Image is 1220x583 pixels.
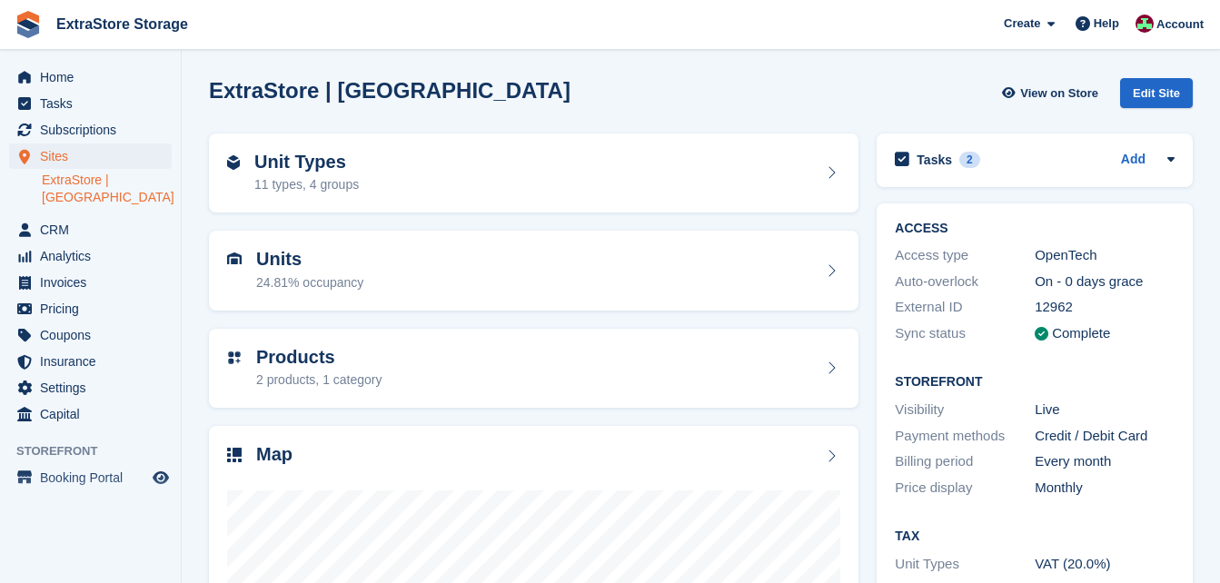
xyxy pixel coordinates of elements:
[895,529,1175,544] h2: Tax
[9,349,172,374] a: menu
[1094,15,1119,33] span: Help
[1035,554,1175,575] div: VAT (20.0%)
[1035,297,1175,318] div: 12962
[40,401,149,427] span: Capital
[9,217,172,242] a: menu
[9,465,172,490] a: menu
[209,78,570,103] h2: ExtraStore | [GEOGRAPHIC_DATA]
[9,243,172,269] a: menu
[1035,478,1175,499] div: Monthly
[209,329,858,409] a: Products 2 products, 1 category
[16,442,181,460] span: Storefront
[9,322,172,348] a: menu
[40,64,149,90] span: Home
[9,401,172,427] a: menu
[40,143,149,169] span: Sites
[227,448,242,462] img: map-icn-33ee37083ee616e46c38cad1a60f524a97daa1e2b2c8c0bc3eb3415660979fc1.svg
[895,426,1035,447] div: Payment methods
[895,272,1035,292] div: Auto-overlock
[256,249,363,270] h2: Units
[40,217,149,242] span: CRM
[209,133,858,213] a: Unit Types 11 types, 4 groups
[40,465,149,490] span: Booking Portal
[40,270,149,295] span: Invoices
[917,152,952,168] h2: Tasks
[40,117,149,143] span: Subscriptions
[40,296,149,321] span: Pricing
[1121,150,1146,171] a: Add
[895,451,1035,472] div: Billing period
[895,222,1175,236] h2: ACCESS
[256,273,363,292] div: 24.81% occupancy
[1052,323,1110,344] div: Complete
[209,231,858,311] a: Units 24.81% occupancy
[1020,84,1098,103] span: View on Store
[9,117,172,143] a: menu
[9,375,172,400] a: menu
[9,64,172,90] a: menu
[227,252,242,265] img: unit-icn-7be61d7bf1b0ce9d3e12c5938cc71ed9869f7b940bace4675aadf7bd6d80202e.svg
[150,467,172,489] a: Preview store
[49,9,195,39] a: ExtraStore Storage
[42,172,172,206] a: ExtraStore | [GEOGRAPHIC_DATA]
[40,322,149,348] span: Coupons
[254,152,359,173] h2: Unit Types
[1035,451,1175,472] div: Every month
[1120,78,1193,115] a: Edit Site
[254,175,359,194] div: 11 types, 4 groups
[256,444,293,465] h2: Map
[15,11,42,38] img: stora-icon-8386f47178a22dfd0bd8f6a31ec36ba5ce8667c1dd55bd0f319d3a0aa187defe.svg
[895,245,1035,266] div: Access type
[895,375,1175,390] h2: Storefront
[1120,78,1193,108] div: Edit Site
[959,152,980,168] div: 2
[895,478,1035,499] div: Price display
[1035,245,1175,266] div: OpenTech
[895,554,1035,575] div: Unit Types
[9,91,172,116] a: menu
[1136,15,1154,33] img: Chelsea Parker
[895,400,1035,420] div: Visibility
[1004,15,1040,33] span: Create
[999,78,1106,108] a: View on Store
[1035,400,1175,420] div: Live
[227,155,240,170] img: unit-type-icn-2b2737a686de81e16bb02015468b77c625bbabd49415b5ef34ead5e3b44a266d.svg
[9,270,172,295] a: menu
[40,375,149,400] span: Settings
[1035,272,1175,292] div: On - 0 days grace
[40,91,149,116] span: Tasks
[9,143,172,169] a: menu
[40,349,149,374] span: Insurance
[9,296,172,321] a: menu
[895,297,1035,318] div: External ID
[1035,426,1175,447] div: Credit / Debit Card
[256,371,382,390] div: 2 products, 1 category
[256,347,382,368] h2: Products
[1156,15,1204,34] span: Account
[40,243,149,269] span: Analytics
[895,323,1035,344] div: Sync status
[227,351,242,365] img: custom-product-icn-752c56ca05d30b4aa98f6f15887a0e09747e85b44ffffa43cff429088544963d.svg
